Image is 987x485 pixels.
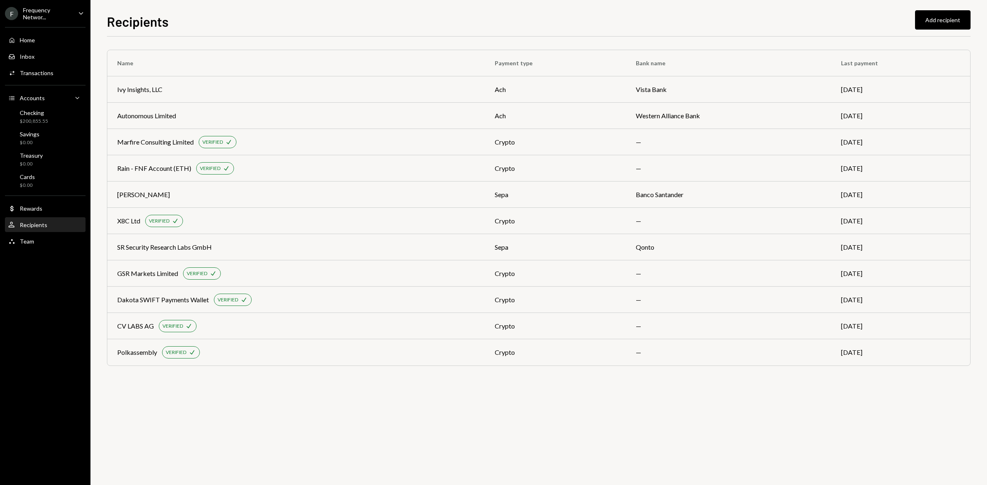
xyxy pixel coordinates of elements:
[495,85,616,94] div: ach
[5,149,86,169] a: Treasury$0.00
[20,69,53,76] div: Transactions
[117,347,157,357] div: Polkassembly
[831,208,970,234] td: [DATE]
[20,37,35,44] div: Home
[495,269,616,278] div: crypto
[495,347,616,357] div: crypto
[626,339,831,365] td: —
[626,182,831,208] td: Banco Santander
[626,50,831,76] th: Bank name
[218,297,238,303] div: VERIFIED
[831,129,970,155] td: [DATE]
[5,32,86,47] a: Home
[23,7,72,21] div: Frequency Networ...
[117,295,209,305] div: Dakota SWIFT Payments Wallet
[20,221,47,228] div: Recipients
[20,53,35,60] div: Inbox
[5,7,18,20] div: F
[20,173,35,180] div: Cards
[117,85,162,94] div: Ivy Insights, LLC
[202,139,223,146] div: VERIFIED
[495,137,616,147] div: crypto
[626,208,831,234] td: —
[831,50,970,76] th: Last payment
[831,182,970,208] td: [DATE]
[626,234,831,260] td: Qonto
[495,321,616,331] div: crypto
[831,103,970,129] td: [DATE]
[626,103,831,129] td: Western Alliance Bank
[117,137,194,147] div: Marfire Consulting Limited
[200,165,220,172] div: VERIFIED
[831,339,970,365] td: [DATE]
[831,287,970,313] td: [DATE]
[5,107,86,126] a: Checking$200,855.55
[915,10,971,30] button: Add recipient
[117,111,176,121] div: Autonomous Limited
[831,76,970,103] td: [DATE]
[20,94,45,101] div: Accounts
[626,313,831,339] td: —
[626,287,831,313] td: —
[5,90,86,105] a: Accounts
[626,260,831,287] td: —
[5,217,86,232] a: Recipients
[495,190,616,200] div: sepa
[20,205,42,212] div: Rewards
[166,349,186,356] div: VERIFIED
[831,234,970,260] td: [DATE]
[117,242,212,252] div: SR Security Research Labs GmbH
[20,131,39,138] div: Savings
[20,109,48,116] div: Checking
[831,155,970,182] td: [DATE]
[626,76,831,103] td: Vista Bank
[5,234,86,248] a: Team
[495,242,616,252] div: sepa
[495,163,616,173] div: crypto
[485,50,626,76] th: Payment type
[5,49,86,64] a: Inbox
[626,129,831,155] td: —
[107,50,485,76] th: Name
[20,118,48,125] div: $200,855.55
[831,313,970,339] td: [DATE]
[117,321,154,331] div: CV LABS AG
[162,323,183,330] div: VERIFIED
[495,111,616,121] div: ach
[149,218,169,225] div: VERIFIED
[107,13,169,30] h1: Recipients
[495,216,616,226] div: crypto
[5,65,86,80] a: Transactions
[117,269,178,278] div: GSR Markets Limited
[626,155,831,182] td: —
[5,201,86,216] a: Rewards
[20,182,35,189] div: $0.00
[20,238,34,245] div: Team
[5,128,86,148] a: Savings$0.00
[20,161,43,168] div: $0.00
[495,295,616,305] div: crypto
[117,216,140,226] div: X8C Ltd
[20,139,39,146] div: $0.00
[117,163,191,173] div: Rain - FNF Account (ETH)
[20,152,43,159] div: Treasury
[831,260,970,287] td: [DATE]
[117,190,170,200] div: [PERSON_NAME]
[187,270,207,277] div: VERIFIED
[5,171,86,191] a: Cards$0.00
